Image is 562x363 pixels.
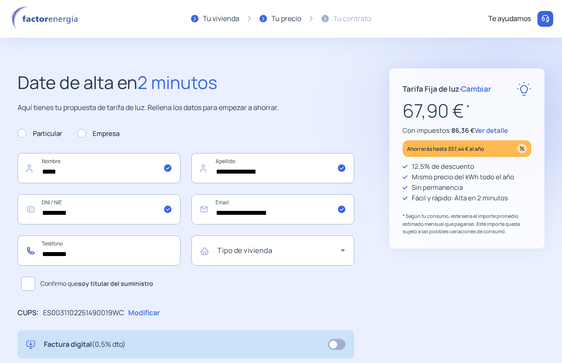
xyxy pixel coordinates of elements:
[18,307,39,319] p: CUPS:
[461,84,491,94] span: Cambiar
[403,96,531,125] p: 67,90 €
[26,339,35,350] img: digital-invoice.svg
[271,13,301,25] div: Tu precio
[217,246,272,255] mat-label: Tipo de vivienda
[412,172,514,182] p: Mismo precio del kWh todo el año
[203,13,239,25] div: Tu vivienda
[44,339,126,350] p: Factura digital
[517,144,527,153] img: percentage_icon.svg
[18,102,354,114] p: Aquí tienes tu propuesta de tarifa de luz. Rellena los datos para empezar a ahorrar.
[412,193,508,203] p: Fácil y rápido: Alta en 2 minutos
[451,126,475,135] span: 86,36 €
[18,68,354,96] h2: Date de alta en
[43,307,124,319] p: ES0031102251490019WC
[18,128,62,139] label: Particular
[412,161,474,172] p: 12,5% de descuento
[403,125,531,136] p: Con impuestos:
[40,279,153,288] span: Confirmo que
[403,212,531,235] p: * Según tu consumo, este sería el importe promedio estimado mensual que pagarías. Este importe qu...
[517,82,531,96] img: rate-E.svg
[488,13,531,25] div: Te ayudamos
[78,279,153,288] b: soy titular del suministro
[475,126,508,135] span: Ver detalle
[128,307,160,319] p: Modificar
[541,14,550,23] img: llamar
[333,13,371,25] div: Tu contrato
[92,339,126,349] span: (0,5% dto)
[407,144,484,154] p: Ahorrarás hasta 357,44 € al año
[9,6,83,32] img: logo factor
[77,128,119,139] label: Empresa
[412,182,463,193] p: Sin permanencia
[137,70,217,94] span: 2 minutos
[403,83,491,95] p: Tarifa Fija de luz ·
